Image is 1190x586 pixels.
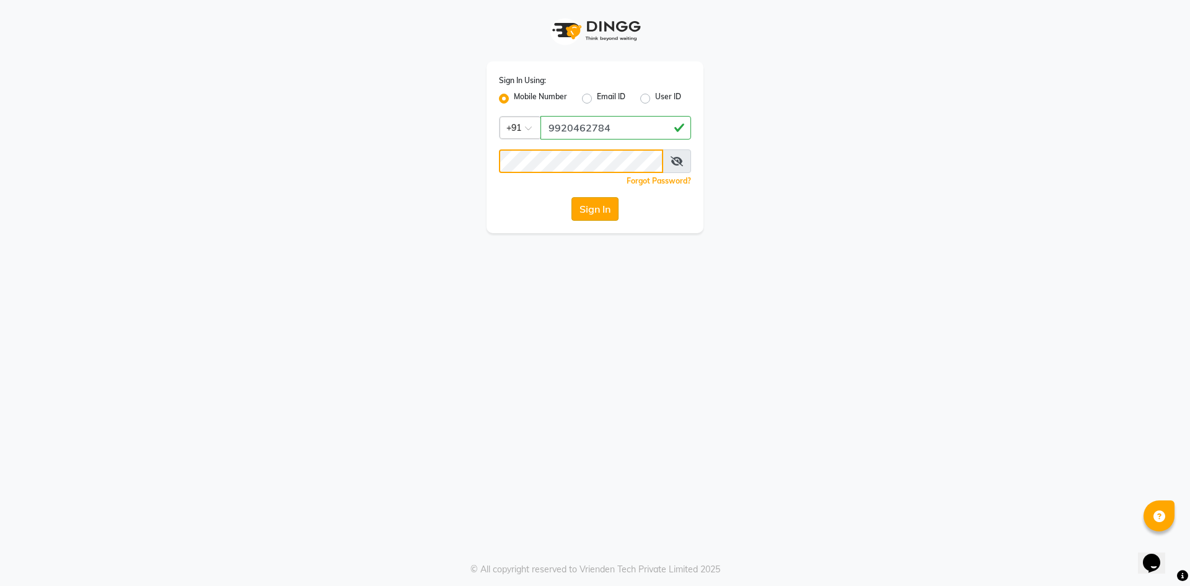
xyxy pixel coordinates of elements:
label: Email ID [597,91,625,106]
button: Sign In [571,197,619,221]
input: Username [499,149,663,173]
label: Mobile Number [514,91,567,106]
img: logo1.svg [545,12,645,49]
a: Forgot Password? [627,176,691,185]
label: User ID [655,91,681,106]
iframe: chat widget [1138,536,1178,574]
input: Username [540,116,691,140]
label: Sign In Using: [499,75,546,86]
